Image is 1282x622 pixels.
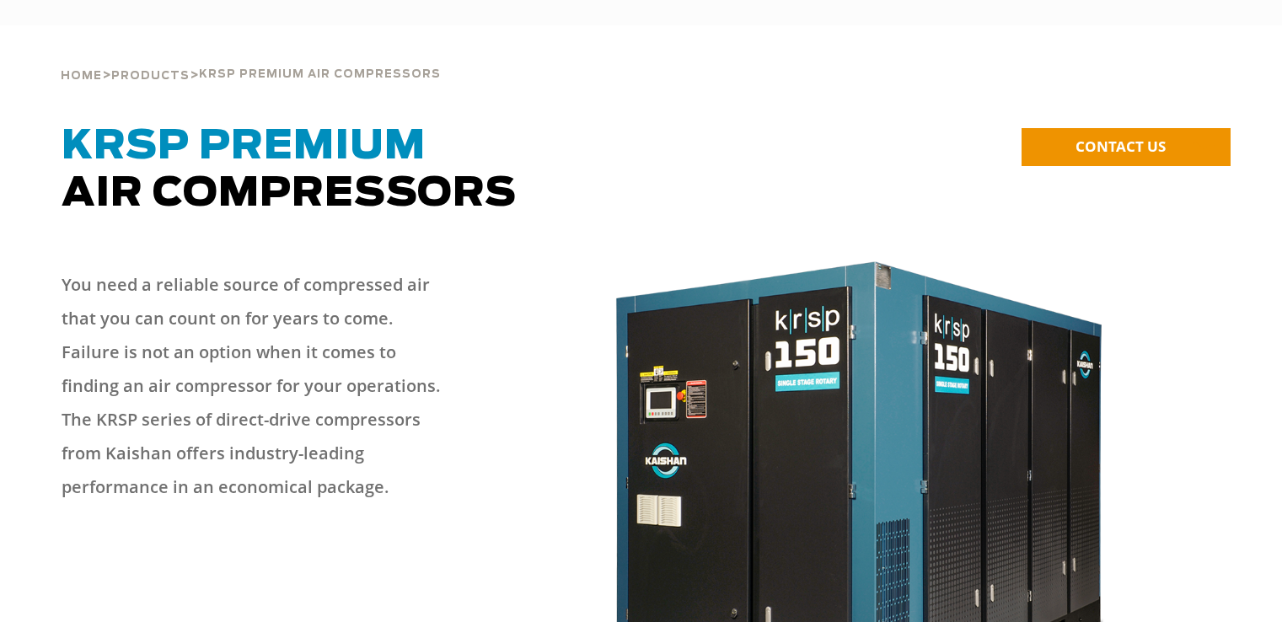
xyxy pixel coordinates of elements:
span: CONTACT US [1075,137,1166,156]
span: krsp premium air compressors [199,69,441,80]
span: KRSP Premium [62,126,426,167]
span: Air Compressors [62,126,517,214]
a: Home [61,67,102,83]
span: Home [61,71,102,82]
div: > > [61,25,441,89]
a: CONTACT US [1022,128,1231,166]
a: Products [111,67,190,83]
span: Products [111,71,190,82]
p: You need a reliable source of compressed air that you can count on for years to come. Failure is ... [62,268,456,504]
